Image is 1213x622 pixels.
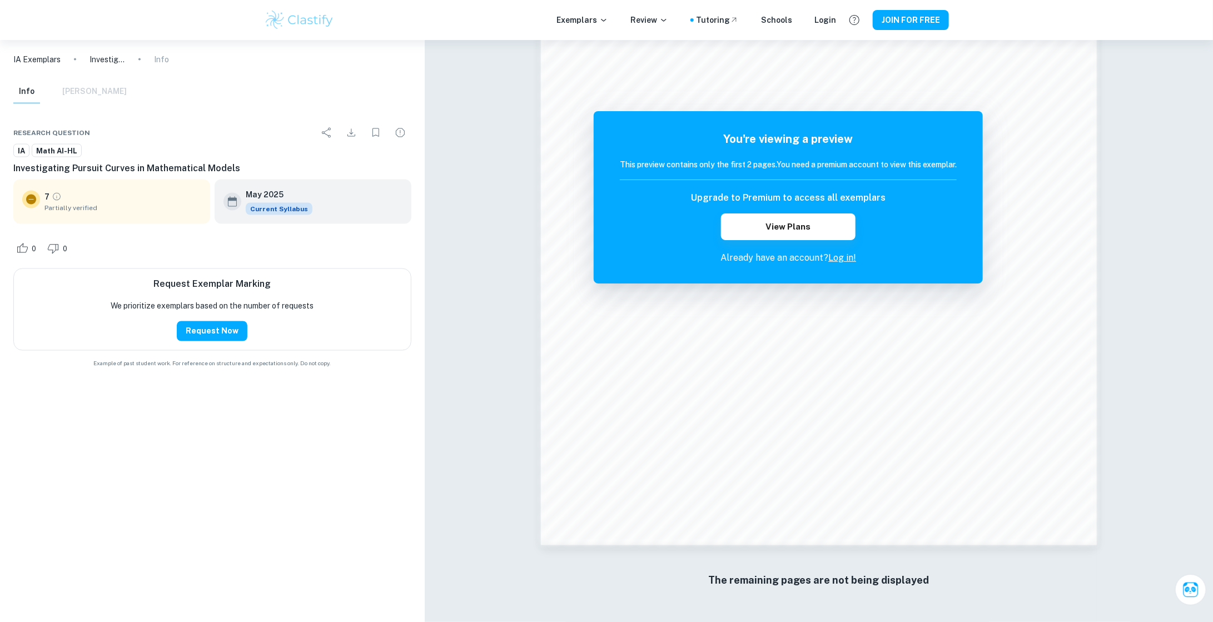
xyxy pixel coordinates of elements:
a: IA [13,143,29,157]
span: IA [14,145,29,156]
a: IA Exemplars [13,53,61,66]
p: 7 [44,191,49,203]
button: Ask Clai [1175,574,1206,605]
span: Example of past student work. For reference on structure and expectations only. Do not copy. [13,360,411,368]
p: Exemplars [556,14,608,26]
h6: This preview contains only the first 2 pages. You need a premium account to view this exemplar. [620,158,957,171]
h6: The remaining pages are not being displayed [563,573,1075,589]
button: JOIN FOR FREE [873,10,949,30]
span: 0 [26,243,42,254]
p: We prioritize exemplars based on the number of requests [111,300,314,312]
p: Already have an account? [620,251,957,265]
span: Current Syllabus [246,203,312,215]
button: Request Now [177,321,247,341]
p: Investigating Pursuit Curves in Mathematical Models [90,53,125,66]
span: 0 [57,243,73,254]
span: Math AI-HL [32,145,81,156]
div: Download [340,121,362,143]
a: Login [814,14,836,26]
div: Bookmark [365,121,387,143]
a: Math AI-HL [32,143,82,157]
a: Tutoring [696,14,739,26]
div: Report issue [389,121,411,143]
h6: Investigating Pursuit Curves in Mathematical Models [13,162,411,175]
button: Info [13,79,40,104]
span: Research question [13,127,90,137]
button: Help and Feedback [845,11,864,29]
div: Dislike [44,240,73,257]
h6: Upgrade to Premium to access all exemplars [691,191,886,205]
a: Schools [761,14,792,26]
p: Info [154,53,169,66]
div: Like [13,240,42,257]
h6: May 2025 [246,188,304,201]
div: This exemplar is based on the current syllabus. Feel free to refer to it for inspiration/ideas wh... [246,203,312,215]
button: View Plans [721,213,856,240]
span: Partially verified [44,203,201,213]
h5: You're viewing a preview [620,131,957,147]
a: Log in! [828,252,856,263]
div: Share [316,121,338,143]
p: Review [630,14,668,26]
h6: Request Exemplar Marking [153,278,271,291]
img: Clastify logo [264,9,335,31]
a: Grade partially verified [52,192,62,202]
